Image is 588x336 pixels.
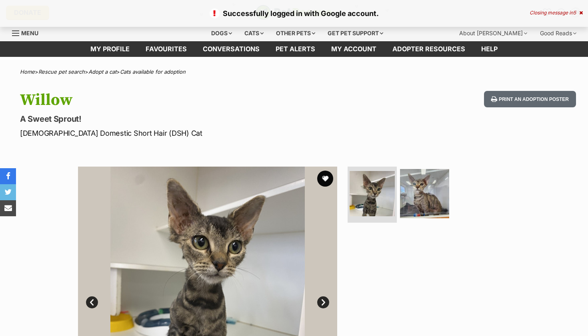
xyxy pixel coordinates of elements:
div: Closing message in [530,10,583,16]
a: Home [20,68,35,75]
span: Menu [21,30,38,36]
img: Photo of Willow [350,171,395,216]
a: Help [473,41,506,57]
div: Good Reads [534,25,582,41]
a: Cats available for adoption [120,68,186,75]
a: Favourites [138,41,195,57]
button: favourite [317,171,333,187]
img: Photo of Willow [400,169,449,218]
a: My profile [82,41,138,57]
div: About [PERSON_NAME] [454,25,533,41]
a: Prev [86,296,98,308]
a: My account [323,41,384,57]
div: Dogs [206,25,238,41]
p: A Sweet Sprout! [20,113,358,125]
div: Cats [239,25,269,41]
button: Print an adoption poster [484,91,576,107]
p: Successfully logged in with Google account. [8,8,580,19]
a: Menu [12,25,44,40]
a: Adopter resources [384,41,473,57]
div: Get pet support [322,25,389,41]
p: [DEMOGRAPHIC_DATA] Domestic Short Hair (DSH) Cat [20,128,358,139]
h1: Willow [20,91,358,109]
span: 5 [573,10,576,16]
a: conversations [195,41,268,57]
a: Pet alerts [268,41,323,57]
a: Adopt a cat [88,68,116,75]
a: Rescue pet search [38,68,85,75]
a: Next [317,296,329,308]
div: Other pets [270,25,321,41]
